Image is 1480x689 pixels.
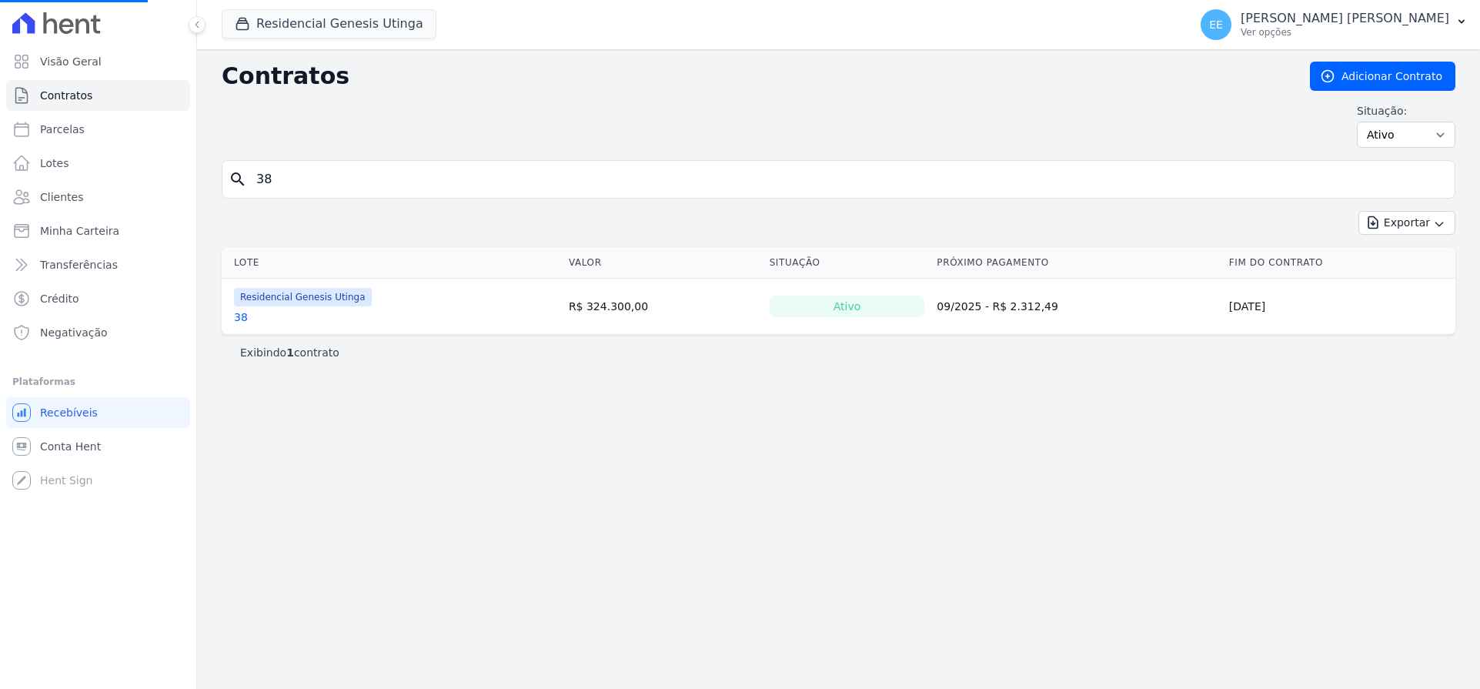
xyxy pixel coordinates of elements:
[234,288,372,306] span: Residencial Genesis Utinga
[1223,247,1455,279] th: Fim do Contrato
[1209,19,1223,30] span: EE
[1358,211,1455,235] button: Exportar
[6,46,190,77] a: Visão Geral
[6,148,190,179] a: Lotes
[6,182,190,212] a: Clientes
[222,62,1285,90] h2: Contratos
[229,170,247,189] i: search
[6,216,190,246] a: Minha Carteira
[6,397,190,428] a: Recebíveis
[937,300,1058,313] a: 09/2025 - R$ 2.312,49
[234,309,248,325] a: 38
[6,80,190,111] a: Contratos
[40,223,119,239] span: Minha Carteira
[6,249,190,280] a: Transferências
[40,156,69,171] span: Lotes
[247,164,1448,195] input: Buscar por nome do lote
[40,291,79,306] span: Crédito
[1188,3,1480,46] button: EE [PERSON_NAME] [PERSON_NAME] Ver opções
[240,345,339,360] p: Exibindo contrato
[563,247,763,279] th: Valor
[930,247,1223,279] th: Próximo Pagamento
[763,247,931,279] th: Situação
[222,247,563,279] th: Lote
[40,122,85,137] span: Parcelas
[6,283,190,314] a: Crédito
[40,405,98,420] span: Recebíveis
[563,279,763,335] td: R$ 324.300,00
[6,431,190,462] a: Conta Hent
[770,296,925,317] div: Ativo
[40,88,92,103] span: Contratos
[1241,11,1449,26] p: [PERSON_NAME] [PERSON_NAME]
[40,189,83,205] span: Clientes
[40,439,101,454] span: Conta Hent
[40,325,108,340] span: Negativação
[6,114,190,145] a: Parcelas
[12,373,184,391] div: Plataformas
[6,317,190,348] a: Negativação
[286,346,294,359] b: 1
[1223,279,1455,335] td: [DATE]
[1310,62,1455,91] a: Adicionar Contrato
[1241,26,1449,38] p: Ver opções
[222,9,436,38] button: Residencial Genesis Utinga
[1357,103,1455,119] label: Situação:
[40,54,102,69] span: Visão Geral
[40,257,118,273] span: Transferências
